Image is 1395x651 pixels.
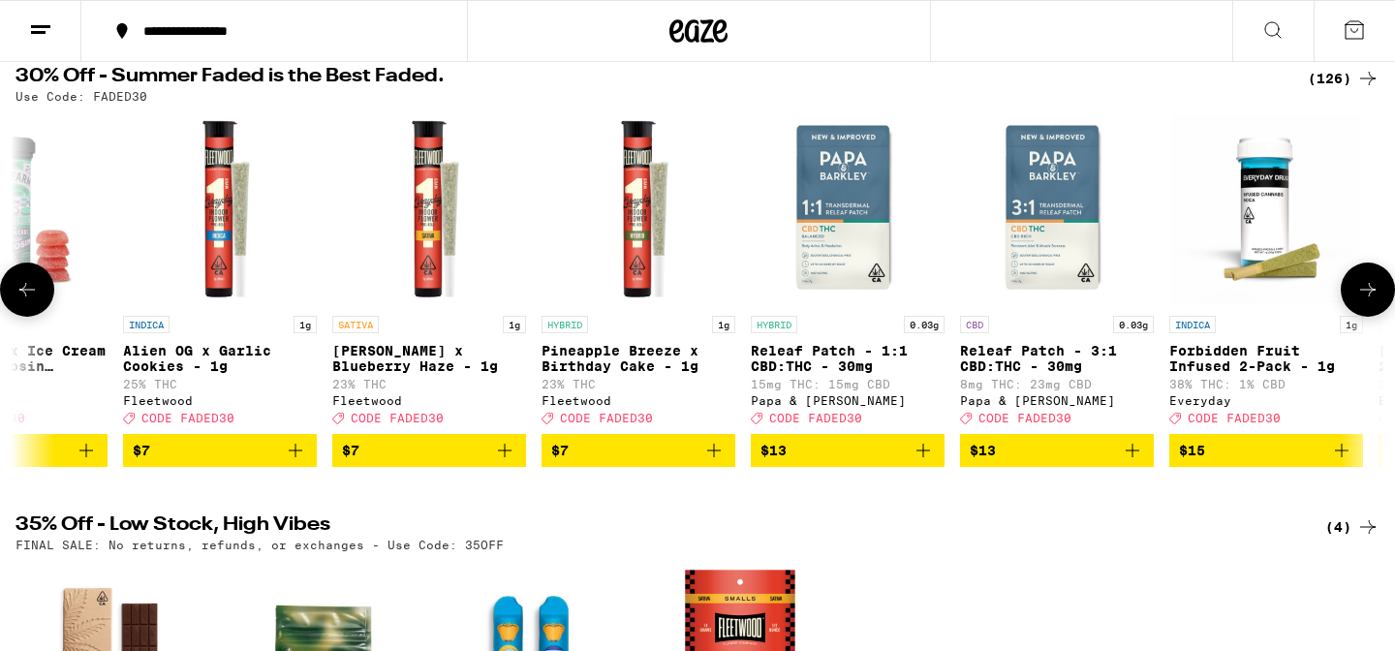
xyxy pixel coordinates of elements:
[503,316,526,333] p: 1g
[332,112,526,434] a: Open page for Jack Herer x Blueberry Haze - 1g from Fleetwood
[332,112,526,306] img: Fleetwood - Jack Herer x Blueberry Haze - 1g
[751,343,945,374] p: Releaf Patch - 1:1 CBD:THC - 30mg
[751,112,945,434] a: Open page for Releaf Patch - 1:1 CBD:THC - 30mg from Papa & Barkley
[351,412,444,424] span: CODE FADED30
[751,394,945,407] div: Papa & [PERSON_NAME]
[970,443,996,458] span: $13
[123,112,317,306] img: Fleetwood - Alien OG x Garlic Cookies - 1g
[960,112,1154,306] img: Papa & Barkley - Releaf Patch - 3:1 CBD:THC - 30mg
[760,443,787,458] span: $13
[123,316,170,333] p: INDICA
[332,434,526,467] button: Add to bag
[332,394,526,407] div: Fleetwood
[904,316,945,333] p: 0.03g
[1188,412,1281,424] span: CODE FADED30
[960,112,1154,434] a: Open page for Releaf Patch - 3:1 CBD:THC - 30mg from Papa & Barkley
[1169,343,1363,374] p: Forbidden Fruit Infused 2-Pack - 1g
[294,316,317,333] p: 1g
[332,378,526,390] p: 23% THC
[960,316,989,333] p: CBD
[1169,434,1363,467] button: Add to bag
[1169,378,1363,390] p: 38% THC: 1% CBD
[342,443,359,458] span: $7
[551,443,569,458] span: $7
[1169,112,1363,306] img: Everyday - Forbidden Fruit Infused 2-Pack - 1g
[123,112,317,434] a: Open page for Alien OG x Garlic Cookies - 1g from Fleetwood
[15,67,1285,90] h2: 30% Off - Summer Faded is the Best Faded.
[542,112,735,306] img: Fleetwood - Pineapple Breeze x Birthday Cake - 1g
[751,112,945,306] img: Papa & Barkley - Releaf Patch - 1:1 CBD:THC - 30mg
[1179,443,1205,458] span: $15
[751,316,797,333] p: HYBRID
[123,434,317,467] button: Add to bag
[960,343,1154,374] p: Releaf Patch - 3:1 CBD:THC - 30mg
[133,443,150,458] span: $7
[1169,394,1363,407] div: Everyday
[542,343,735,374] p: Pineapple Breeze x Birthday Cake - 1g
[141,412,234,424] span: CODE FADED30
[1169,316,1216,333] p: INDICA
[542,434,735,467] button: Add to bag
[542,316,588,333] p: HYBRID
[1325,515,1379,539] a: (4)
[332,343,526,374] p: [PERSON_NAME] x Blueberry Haze - 1g
[1113,316,1154,333] p: 0.03g
[15,90,147,103] p: Use Code: FADED30
[751,434,945,467] button: Add to bag
[560,412,653,424] span: CODE FADED30
[978,412,1071,424] span: CODE FADED30
[960,394,1154,407] div: Papa & [PERSON_NAME]
[1308,67,1379,90] a: (126)
[769,412,862,424] span: CODE FADED30
[332,316,379,333] p: SATIVA
[1169,112,1363,434] a: Open page for Forbidden Fruit Infused 2-Pack - 1g from Everyday
[960,378,1154,390] p: 8mg THC: 23mg CBD
[960,434,1154,467] button: Add to bag
[15,539,504,551] p: FINAL SALE: No returns, refunds, or exchanges - Use Code: 35OFF
[542,112,735,434] a: Open page for Pineapple Breeze x Birthday Cake - 1g from Fleetwood
[123,378,317,390] p: 25% THC
[751,378,945,390] p: 15mg THC: 15mg CBD
[712,316,735,333] p: 1g
[15,515,1285,539] h2: 35% Off - Low Stock, High Vibes
[542,378,735,390] p: 23% THC
[123,394,317,407] div: Fleetwood
[123,343,317,374] p: Alien OG x Garlic Cookies - 1g
[542,394,735,407] div: Fleetwood
[1340,316,1363,333] p: 1g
